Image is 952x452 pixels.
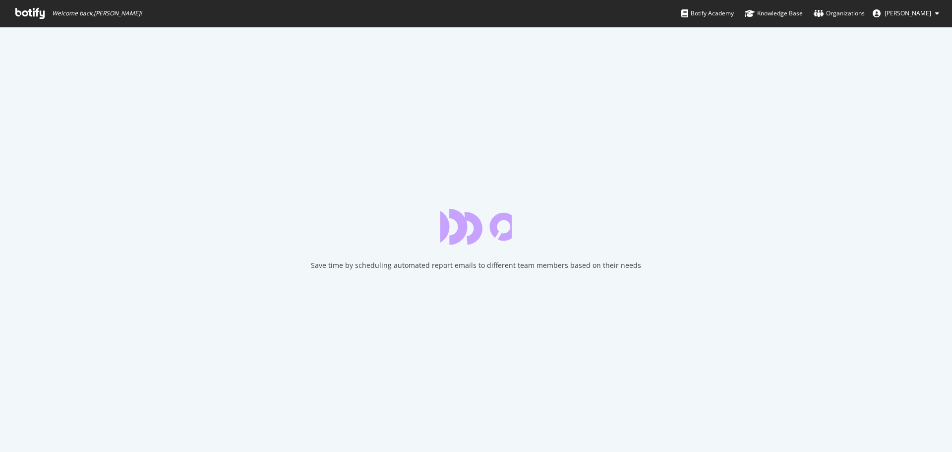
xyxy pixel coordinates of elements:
[885,9,931,17] span: Antonin Anger
[745,8,803,18] div: Knowledge Base
[52,9,142,17] span: Welcome back, [PERSON_NAME] !
[865,5,947,21] button: [PERSON_NAME]
[440,209,512,245] div: animation
[311,260,641,270] div: Save time by scheduling automated report emails to different team members based on their needs
[814,8,865,18] div: Organizations
[681,8,734,18] div: Botify Academy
